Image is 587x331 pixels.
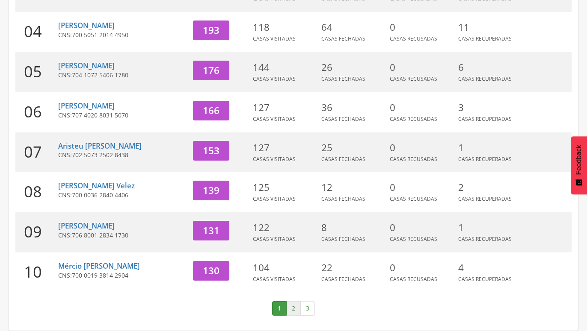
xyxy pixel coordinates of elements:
p: 12 [321,181,385,194]
div: 06 [15,92,58,132]
p: 0 [390,101,454,114]
a: 2 [286,301,301,316]
span: Casas Recusadas [390,35,437,42]
span: 193 [203,23,219,37]
a: [PERSON_NAME] [58,21,115,30]
span: 176 [203,64,219,77]
p: 144 [253,61,317,74]
span: 166 [203,104,219,117]
span: Casas Visitadas [253,75,296,82]
p: 2 [458,181,522,194]
p: CNS: [58,111,187,120]
p: CNS: [58,271,187,280]
span: Casas Visitadas [253,235,296,243]
a: [PERSON_NAME] Velez [58,181,135,190]
span: Casas Fechadas [321,235,365,243]
p: 0 [390,21,454,34]
div: 07 [15,132,58,173]
span: 131 [203,224,219,237]
a: [PERSON_NAME] [58,61,115,70]
p: 118 [253,21,317,34]
span: 700 5051 2014 4950 [72,31,128,39]
p: 3 [458,101,522,114]
p: 127 [253,141,317,155]
span: 707 4020 8031 5070 [72,111,128,119]
p: 0 [390,221,454,234]
div: 10 [15,252,58,293]
p: 1 [458,141,522,155]
span: Casas Recusadas [390,235,437,243]
span: Feedback [575,145,583,175]
span: Casas Recusadas [390,275,437,283]
div: 04 [15,12,58,52]
span: Casas Visitadas [253,35,296,42]
p: 22 [321,261,385,275]
span: Casas Recusadas [390,195,437,202]
span: Casas Fechadas [321,195,365,202]
span: Casas Recusadas [390,155,437,163]
span: 704 1072 5406 1780 [72,71,128,79]
div: 08 [15,172,58,212]
span: Casas Visitadas [253,115,296,123]
span: 702 5073 2502 8438 [72,151,128,159]
span: Casas Fechadas [321,275,365,283]
p: 104 [253,261,317,275]
a: [PERSON_NAME] [58,101,115,111]
div: 05 [15,52,58,92]
span: Casas Recuperadas [458,75,512,82]
p: 26 [321,61,385,74]
span: Casas Visitadas [253,275,296,283]
p: CNS: [58,71,187,79]
span: Casas Fechadas [321,35,365,42]
a: [PERSON_NAME] [58,221,115,231]
span: Casas Fechadas [321,115,365,123]
span: Casas Recusadas [390,75,437,82]
p: 64 [321,21,385,34]
a: 3 [300,301,315,316]
p: 125 [253,181,317,194]
p: 36 [321,101,385,114]
span: Casas Fechadas [321,75,365,82]
span: Casas Recuperadas [458,235,512,243]
p: 0 [390,141,454,155]
p: CNS: [58,231,187,240]
p: 1 [458,221,522,234]
p: 127 [253,101,317,114]
p: CNS: [58,191,187,199]
span: 706 8001 2834 1730 [72,231,128,239]
div: 09 [15,212,58,252]
span: Casas Recuperadas [458,35,512,42]
span: 130 [203,264,219,277]
a: 1 [272,301,287,316]
span: Casas Recuperadas [458,115,512,123]
span: Casas Fechadas [321,155,365,163]
span: Casas Visitadas [253,195,296,202]
span: 700 0019 3814 2904 [72,271,128,279]
p: 0 [390,61,454,74]
p: 0 [390,181,454,194]
p: CNS: [58,151,187,159]
span: Casas Recusadas [390,115,437,123]
a: Aristeu [PERSON_NAME] [58,141,142,151]
span: Casas Recuperadas [458,195,512,202]
p: 6 [458,61,522,74]
span: Casas Recuperadas [458,155,512,163]
span: 153 [203,144,219,157]
span: 700 0036 2840 4406 [72,191,128,199]
span: 139 [203,184,219,197]
a: Mércio [PERSON_NAME] [58,261,140,271]
p: 0 [390,261,454,275]
span: Casas Visitadas [253,155,296,163]
p: CNS: [58,31,187,39]
span: Casas Recuperadas [458,275,512,283]
p: 8 [321,221,385,234]
p: 122 [253,221,317,234]
p: 11 [458,21,522,34]
p: 4 [458,261,522,275]
p: 25 [321,141,385,155]
button: Feedback - Mostrar pesquisa [571,136,587,194]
